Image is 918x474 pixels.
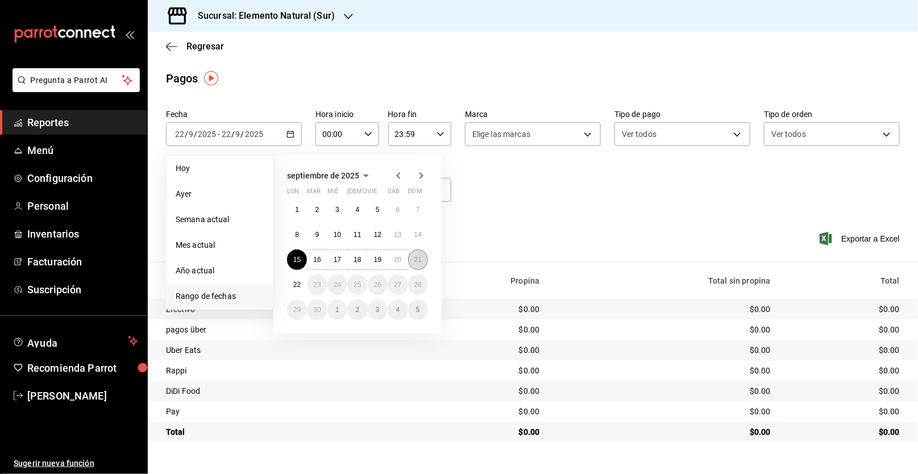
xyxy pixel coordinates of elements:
[197,130,217,139] input: ----
[244,130,264,139] input: ----
[14,458,138,469] span: Sugerir nueva función
[295,231,299,239] abbr: 8 de septiembre de 2025
[176,265,264,277] span: Año actual
[416,306,420,314] abbr: 5 de octubre de 2025
[347,224,367,245] button: 11 de septiembre de 2025
[125,30,134,39] button: open_drawer_menu
[376,306,380,314] abbr: 3 de octubre de 2025
[614,111,750,119] label: Tipo de pago
[789,324,900,335] div: $0.00
[218,130,220,139] span: -
[388,275,408,295] button: 27 de septiembre de 2025
[374,231,381,239] abbr: 12 de septiembre de 2025
[558,406,771,417] div: $0.00
[335,206,339,214] abbr: 3 de septiembre de 2025
[416,206,420,214] abbr: 7 de septiembre de 2025
[394,231,401,239] abbr: 13 de septiembre de 2025
[231,130,235,139] span: /
[194,130,197,139] span: /
[176,239,264,251] span: Mes actual
[186,41,224,52] span: Regresar
[422,385,539,397] div: $0.00
[307,300,327,320] button: 30 de septiembre de 2025
[176,290,264,302] span: Rango de fechas
[408,199,428,220] button: 7 de septiembre de 2025
[422,365,539,376] div: $0.00
[764,111,900,119] label: Tipo de orden
[166,365,404,376] div: Rappi
[313,281,321,289] abbr: 23 de septiembre de 2025
[307,250,327,270] button: 16 de septiembre de 2025
[414,281,422,289] abbr: 28 de septiembre de 2025
[315,206,319,214] abbr: 2 de septiembre de 2025
[408,224,428,245] button: 14 de septiembre de 2025
[13,68,140,92] button: Pregunta a Parrot AI
[27,115,138,130] span: Reportes
[368,188,377,199] abbr: viernes
[327,275,347,295] button: 24 de septiembre de 2025
[388,250,408,270] button: 20 de septiembre de 2025
[176,188,264,200] span: Ayer
[394,256,401,264] abbr: 20 de septiembre de 2025
[414,256,422,264] abbr: 21 de septiembre de 2025
[27,388,138,404] span: [PERSON_NAME]
[558,426,771,438] div: $0.00
[334,256,341,264] abbr: 17 de septiembre de 2025
[287,275,307,295] button: 22 de septiembre de 2025
[422,344,539,356] div: $0.00
[347,275,367,295] button: 25 de septiembre de 2025
[335,306,339,314] abbr: 1 de octubre de 2025
[327,188,338,199] abbr: miércoles
[422,303,539,315] div: $0.00
[313,306,321,314] abbr: 30 de septiembre de 2025
[327,224,347,245] button: 10 de septiembre de 2025
[388,224,408,245] button: 13 de septiembre de 2025
[166,406,404,417] div: Pay
[422,426,539,438] div: $0.00
[334,281,341,289] abbr: 24 de septiembre de 2025
[789,276,900,285] div: Total
[27,254,138,269] span: Facturación
[327,250,347,270] button: 17 de septiembre de 2025
[313,256,321,264] abbr: 16 de septiembre de 2025
[422,406,539,417] div: $0.00
[27,143,138,158] span: Menú
[27,282,138,297] span: Suscripción
[789,385,900,397] div: $0.00
[334,231,341,239] abbr: 10 de septiembre de 2025
[166,385,404,397] div: DiDi Food
[188,130,194,139] input: --
[185,130,188,139] span: /
[8,82,140,94] a: Pregunta a Parrot AI
[307,199,327,220] button: 2 de septiembre de 2025
[166,70,198,87] div: Pagos
[558,344,771,356] div: $0.00
[287,199,307,220] button: 1 de septiembre de 2025
[356,306,360,314] abbr: 2 de octubre de 2025
[166,344,404,356] div: Uber Eats
[394,281,401,289] abbr: 27 de septiembre de 2025
[307,275,327,295] button: 23 de septiembre de 2025
[327,199,347,220] button: 3 de septiembre de 2025
[295,206,299,214] abbr: 1 de septiembre de 2025
[558,303,771,315] div: $0.00
[354,256,361,264] abbr: 18 de septiembre de 2025
[176,163,264,174] span: Hoy
[368,224,388,245] button: 12 de septiembre de 2025
[327,300,347,320] button: 1 de octubre de 2025
[422,324,539,335] div: $0.00
[822,232,900,246] button: Exportar a Excel
[204,71,218,85] img: Tooltip marker
[558,365,771,376] div: $0.00
[368,199,388,220] button: 5 de septiembre de 2025
[388,111,452,119] label: Hora fin
[354,281,361,289] abbr: 25 de septiembre de 2025
[354,231,361,239] abbr: 11 de septiembre de 2025
[376,206,380,214] abbr: 5 de septiembre de 2025
[472,128,530,140] span: Elige las marcas
[368,250,388,270] button: 19 de septiembre de 2025
[388,300,408,320] button: 4 de octubre de 2025
[396,206,400,214] abbr: 6 de septiembre de 2025
[374,256,381,264] abbr: 19 de septiembre de 2025
[176,214,264,226] span: Semana actual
